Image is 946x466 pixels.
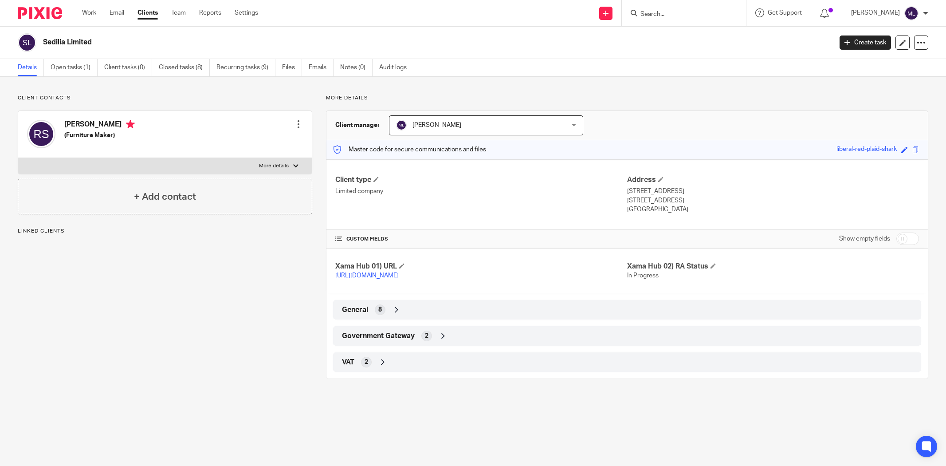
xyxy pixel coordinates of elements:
[396,120,407,130] img: svg%3E
[64,120,135,131] h4: [PERSON_NAME]
[627,196,919,205] p: [STREET_ADDRESS]
[235,8,258,17] a: Settings
[627,262,919,271] h4: Xama Hub 02) RA Status
[904,6,919,20] img: svg%3E
[282,59,302,76] a: Files
[326,95,928,102] p: More details
[342,332,415,341] span: Government Gateway
[18,33,36,52] img: svg%3E
[851,8,900,17] p: [PERSON_NAME]
[216,59,275,76] a: Recurring tasks (9)
[335,175,627,185] h4: Client type
[110,8,124,17] a: Email
[82,8,96,17] a: Work
[378,305,382,314] span: 8
[340,59,373,76] a: Notes (0)
[627,187,919,196] p: [STREET_ADDRESS]
[134,190,196,204] h4: + Add contact
[51,59,98,76] a: Open tasks (1)
[18,59,44,76] a: Details
[768,10,802,16] span: Get Support
[199,8,221,17] a: Reports
[137,8,158,17] a: Clients
[126,120,135,129] i: Primary
[342,358,354,367] span: VAT
[335,121,380,130] h3: Client manager
[839,234,890,243] label: Show empty fields
[379,59,413,76] a: Audit logs
[335,272,399,279] a: [URL][DOMAIN_NAME]
[43,38,670,47] h2: Sedilia Limited
[627,272,659,279] span: In Progress
[309,59,334,76] a: Emails
[333,145,486,154] p: Master code for secure communications and files
[840,36,891,50] a: Create task
[104,59,152,76] a: Client tasks (0)
[259,162,289,170] p: More details
[27,120,55,148] img: svg%3E
[836,145,897,155] div: liberal-red-plaid-shark
[18,228,312,235] p: Linked clients
[159,59,210,76] a: Closed tasks (8)
[627,175,919,185] h4: Address
[412,122,461,128] span: [PERSON_NAME]
[365,358,368,367] span: 2
[18,95,312,102] p: Client contacts
[640,11,719,19] input: Search
[171,8,186,17] a: Team
[335,187,627,196] p: Limited company
[64,131,135,140] h5: (Furniture Maker)
[627,205,919,214] p: [GEOGRAPHIC_DATA]
[425,332,428,340] span: 2
[335,236,627,243] h4: CUSTOM FIELDS
[18,7,62,19] img: Pixie
[342,305,368,315] span: General
[335,262,627,271] h4: Xama Hub 01) URL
